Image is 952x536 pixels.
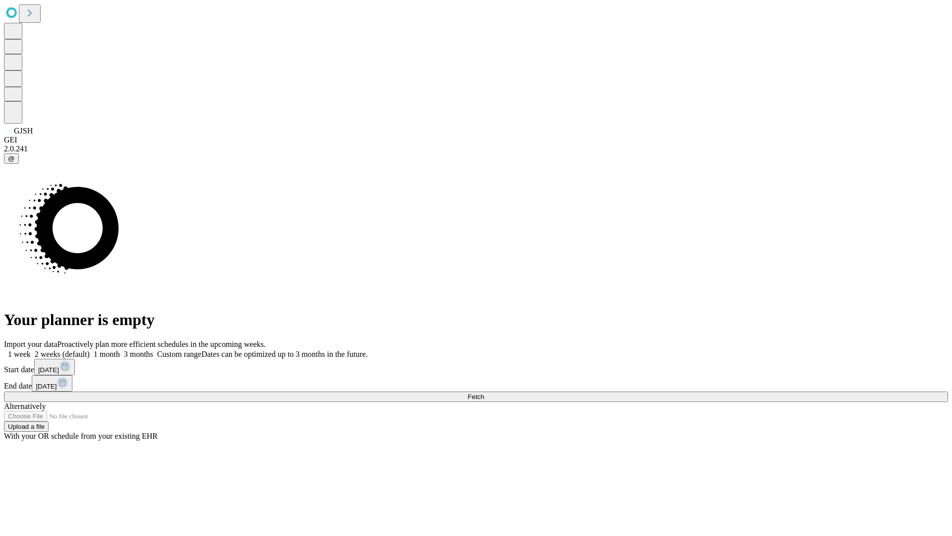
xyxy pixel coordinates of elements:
span: @ [8,155,15,162]
span: Fetch [468,393,484,401]
span: GJSH [14,127,33,135]
span: 3 months [124,350,153,358]
span: [DATE] [38,366,59,374]
div: End date [4,375,948,392]
button: Upload a file [4,421,49,432]
span: Custom range [157,350,201,358]
div: GEI [4,135,948,144]
h1: Your planner is empty [4,311,948,329]
button: @ [4,153,19,164]
span: Proactively plan more efficient schedules in the upcoming weeks. [58,340,266,348]
span: Dates can be optimized up to 3 months in the future. [201,350,367,358]
span: Alternatively [4,402,46,410]
span: 1 month [94,350,120,358]
span: Import your data [4,340,58,348]
button: Fetch [4,392,948,402]
span: 2 weeks (default) [35,350,90,358]
button: [DATE] [32,375,72,392]
span: [DATE] [36,383,57,390]
div: 2.0.241 [4,144,948,153]
div: Start date [4,359,948,375]
span: With your OR schedule from your existing EHR [4,432,158,440]
span: 1 week [8,350,31,358]
button: [DATE] [34,359,75,375]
